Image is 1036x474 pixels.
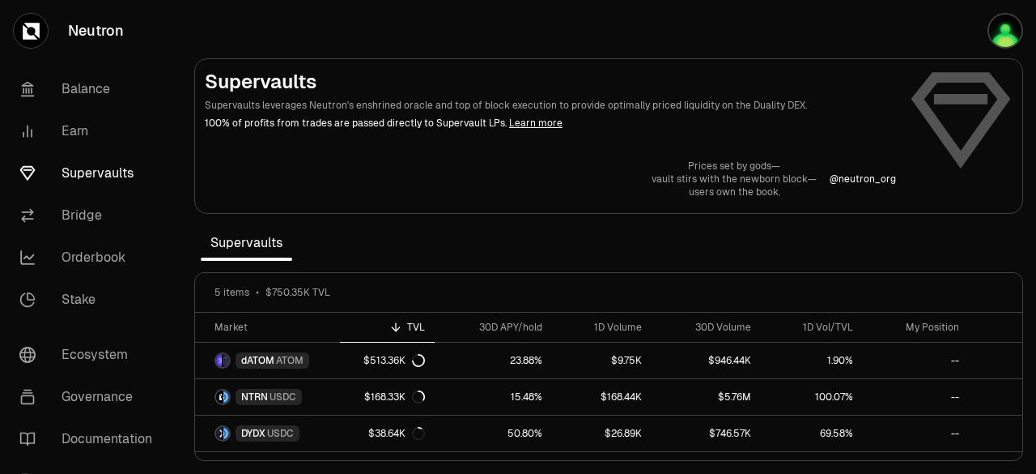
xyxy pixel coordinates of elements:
a: Governance [6,376,175,418]
img: USDC Logo [223,427,229,440]
a: Learn more [509,117,563,130]
p: users own the book. [652,186,817,199]
a: $5.76M [652,379,761,415]
p: Supervaults leverages Neutron's enshrined oracle and top of block execution to provide optimally ... [205,98,896,113]
a: 100.07% [761,379,863,415]
span: dATOM [241,354,274,367]
div: 30D APY/hold [444,321,542,334]
a: 1.90% [761,343,863,378]
a: Stake [6,279,175,321]
a: $168.44K [552,379,652,415]
span: ATOM [276,354,304,367]
a: Earn [6,110,175,152]
a: @neutron_org [830,173,896,186]
a: Balance [6,68,175,110]
a: Orderbook [6,237,175,279]
div: $38.64K [368,427,425,440]
a: Documentation [6,418,175,460]
img: ATOM Logo [223,354,229,367]
a: -- [863,379,969,415]
a: dATOM LogoATOM LogodATOMATOM [195,343,340,378]
a: 15.48% [435,379,552,415]
div: 1D Volume [562,321,642,334]
span: USDC [270,391,296,404]
a: $26.89K [552,416,652,451]
a: -- [863,343,969,378]
p: Prices set by gods— [652,160,817,173]
a: Bridge [6,194,175,237]
span: USDC [267,427,294,440]
img: Dannyarch [987,13,1023,49]
a: Ecosystem [6,334,175,376]
span: Supervaults [201,227,292,259]
a: 50.80% [435,416,552,451]
p: 100% of profits from trades are passed directly to Supervault LPs. [205,116,896,130]
div: 1D Vol/TVL [771,321,853,334]
span: 5 items [214,286,249,299]
img: USDC Logo [223,391,229,404]
a: $9.75K [552,343,652,378]
a: -- [863,416,969,451]
a: $746.57K [652,416,761,451]
a: 69.58% [761,416,863,451]
h2: Supervaults [205,69,896,95]
img: dATOM Logo [216,354,222,367]
div: My Position [873,321,959,334]
a: Supervaults [6,152,175,194]
p: vault stirs with the newborn block— [652,173,817,186]
a: $38.64K [340,416,435,451]
a: Prices set by gods—vault stirs with the newborn block—users own the book. [652,160,817,199]
a: DYDX LogoUSDC LogoDYDXUSDC [195,416,340,451]
div: 30D Volume [661,321,751,334]
img: DYDX Logo [216,427,222,440]
span: $750.35K TVL [265,286,330,299]
div: TVL [350,321,425,334]
img: NTRN Logo [216,391,222,404]
a: $168.33K [340,379,435,415]
div: Market [214,321,330,334]
a: $946.44K [652,343,761,378]
div: $168.33K [364,391,425,404]
div: $513.36K [363,354,425,367]
p: @ neutron_org [830,173,896,186]
a: NTRN LogoUSDC LogoNTRNUSDC [195,379,340,415]
a: 23.88% [435,343,552,378]
a: $513.36K [340,343,435,378]
span: NTRN [241,391,268,404]
span: DYDX [241,427,265,440]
